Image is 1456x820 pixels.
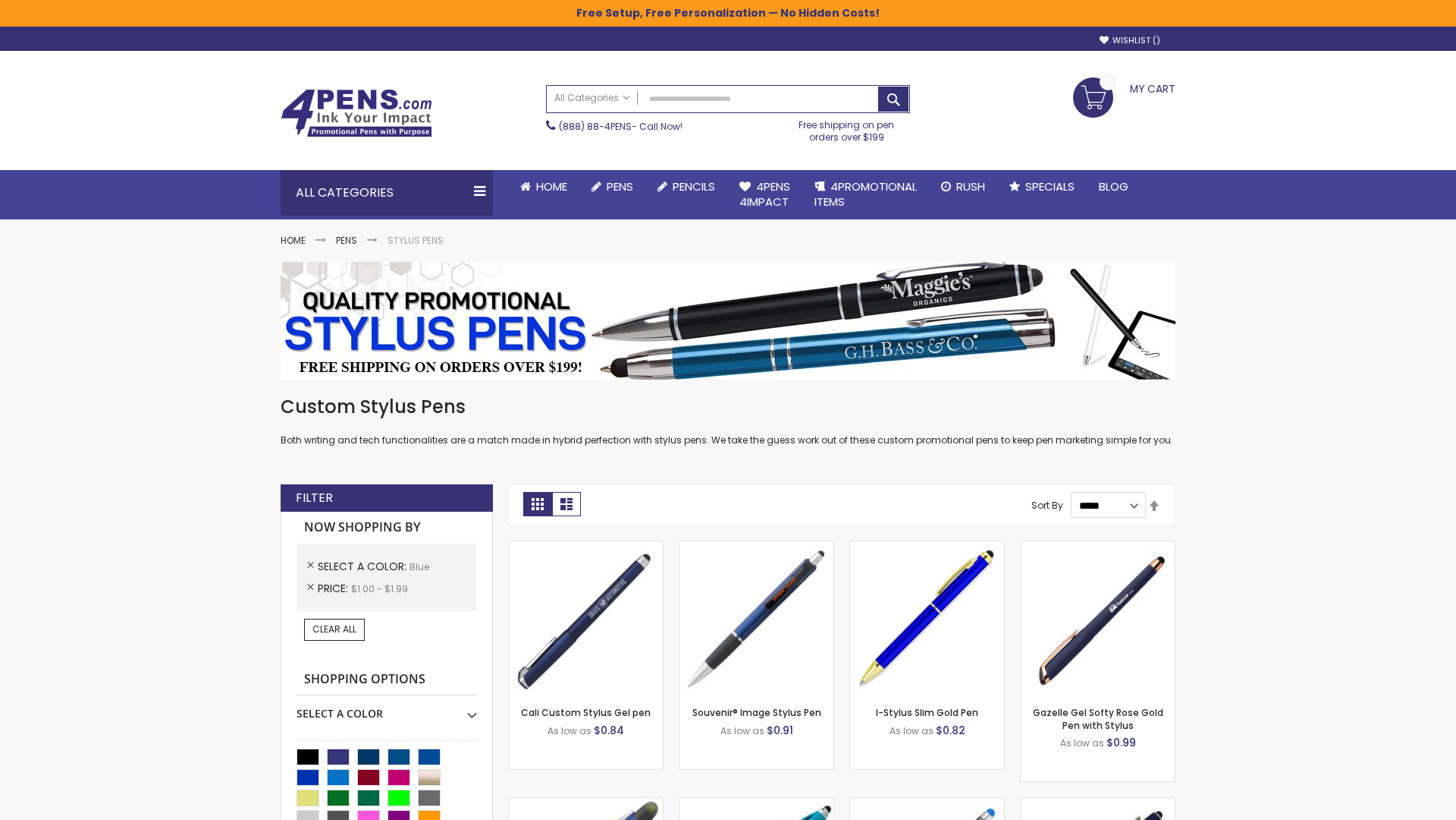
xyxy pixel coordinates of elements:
[767,723,793,738] span: $0.91
[876,706,978,719] a: I-Stylus Slim Gold Pen
[814,178,917,210] span: 4PROMOTIONAL ITEMS
[679,541,833,695] img: Souvenir® Image Stylus Pen-Blue
[388,234,444,247] strong: Stylus Pens
[1060,736,1104,749] span: As low as
[297,512,477,544] strong: Now Shopping by
[802,170,929,219] a: 4PROMOTIONALITEMS
[304,619,365,640] a: Clear All
[929,170,997,203] a: Rush
[673,178,715,194] span: Pencils
[727,170,802,219] a: 4Pens4impact
[318,581,351,596] span: Price
[318,559,409,574] span: Select A Color
[607,178,633,194] span: Pens
[508,170,579,203] a: Home
[1021,541,1175,695] img: Gazelle Gel Softy Rose Gold Pen with Stylus-Blue
[1021,797,1175,810] a: Custom Soft Touch® Metal Pens with Stylus-Blue
[559,120,682,133] span: - Call Now!
[720,724,764,737] span: As low as
[850,797,1004,810] a: Islander Softy Gel with Stylus - ColorJet Imprint-Blue
[850,541,1004,553] a: I-Stylus Slim Gold-Blue
[1021,541,1175,553] a: Gazelle Gel Softy Rose Gold Pen with Stylus-Blue
[579,170,645,203] a: Pens
[521,706,651,719] a: Cali Custom Stylus Gel pen
[509,797,663,810] a: Souvenir® Jalan Highlighter Stylus Pen Combo-Blue
[997,170,1087,203] a: Specials
[783,113,911,143] div: Free shipping on pen orders over $199
[509,541,663,553] a: Cali Custom Stylus Gel pen-Blue
[679,541,833,553] a: Souvenir® Image Stylus Pen-Blue
[739,178,790,210] span: 4Pens 4impact
[1106,735,1136,750] span: $0.99
[1100,35,1160,46] a: Wishlist
[594,723,624,738] span: $0.84
[281,262,1175,380] img: Stylus Pens
[1033,706,1163,731] a: Gazelle Gel Softy Rose Gold Pen with Stylus
[297,695,477,721] div: Select A Color
[692,706,821,719] a: Souvenir® Image Stylus Pen
[645,170,727,203] a: Pencils
[509,541,663,695] img: Cali Custom Stylus Gel pen-Blue
[956,178,985,194] span: Rush
[351,582,408,595] span: $1.00 - $1.99
[312,623,356,635] span: Clear All
[281,234,306,247] a: Home
[936,723,965,738] span: $0.82
[1031,499,1063,512] label: Sort By
[547,86,638,111] a: All Categories
[297,664,477,696] strong: Shopping Options
[281,170,493,216] div: All Categories
[890,724,934,737] span: As low as
[1025,178,1075,194] span: Specials
[296,490,333,506] strong: Filter
[336,234,357,247] a: Pens
[536,178,567,194] span: Home
[281,395,1175,447] div: Both writing and tech functionalities are a match made in hybrid perfection with stylus pens. We ...
[559,120,632,133] a: (888) 88-4PENS
[281,89,432,137] img: 4Pens Custom Pens and Promotional Products
[1099,178,1128,194] span: Blog
[523,492,552,516] strong: Grid
[548,724,591,737] span: As low as
[409,560,429,573] span: Blue
[554,92,630,104] span: All Categories
[850,541,1004,695] img: I-Stylus Slim Gold-Blue
[281,395,1175,419] h1: Custom Stylus Pens
[1087,170,1141,203] a: Blog
[679,797,833,810] a: Neon Stylus Highlighter-Pen Combo-Blue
